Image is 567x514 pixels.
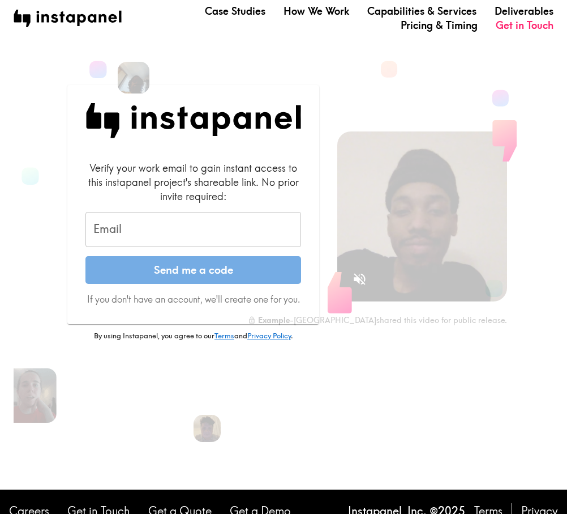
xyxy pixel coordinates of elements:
div: - [GEOGRAPHIC_DATA] shared this video for public release. [248,315,507,325]
b: Example [258,315,290,325]
a: Pricing & Timing [401,18,478,32]
img: Elizabeth [2,368,57,423]
img: Liam [194,415,221,442]
div: Verify your work email to gain instant access to this instapanel project's shareable link. No pri... [85,161,301,203]
a: How We Work [283,4,349,18]
button: Send me a code [85,256,301,284]
p: If you don't have an account, we'll create one for you. [85,293,301,305]
a: Terms [214,331,234,340]
a: Case Studies [205,4,265,18]
a: Deliverables [495,4,553,18]
img: Instapanel [85,103,301,138]
img: instapanel [14,10,122,27]
img: Jacqueline [118,62,149,94]
a: Capabilities & Services [367,4,476,18]
p: By using Instapanel, you agree to our and . [67,331,319,341]
a: Get in Touch [496,18,553,32]
a: Privacy Policy [247,331,291,340]
button: Sound is off [347,267,372,291]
